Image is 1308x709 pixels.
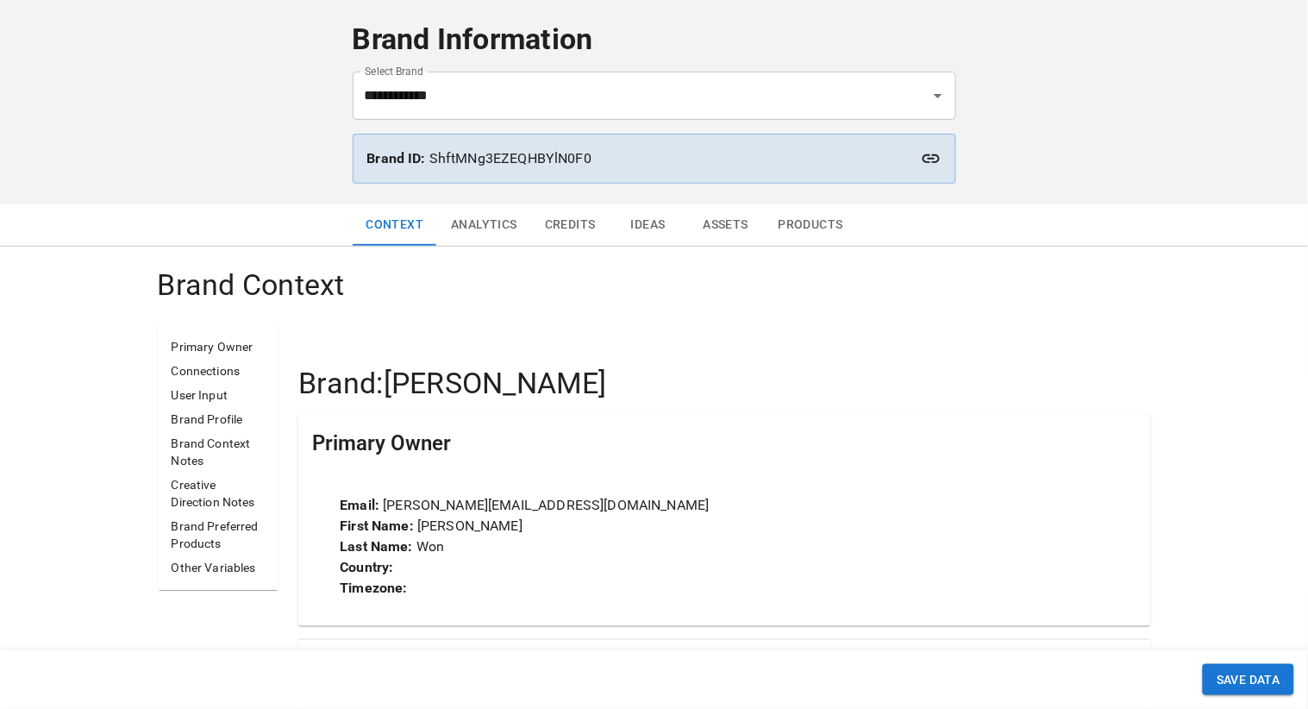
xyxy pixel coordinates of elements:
strong: Email: [340,497,379,513]
button: SAVE DATA [1203,664,1294,696]
strong: Last Name: [340,538,413,555]
button: Credits [531,204,610,246]
div: Connections [298,640,1150,688]
p: Brand Profile [172,411,265,428]
p: ShftMNg3EZEQHBYlN0F0 [367,148,942,169]
button: Open [926,84,950,108]
strong: Brand ID: [367,150,426,166]
p: Creative Direction Notes [172,476,265,511]
h5: Primary Owner [312,430,451,457]
strong: First Name: [340,518,414,534]
p: [PERSON_NAME][EMAIL_ADDRESS][DOMAIN_NAME] [340,495,1109,516]
button: Products [765,204,857,246]
button: Ideas [610,204,687,246]
p: Won [340,536,1109,557]
p: Other Variables [172,559,265,576]
p: User Input [172,386,265,404]
strong: Country: [340,559,393,575]
p: Connections [172,362,265,380]
button: Context [353,204,438,246]
h4: Brand: [PERSON_NAME] [298,366,1150,402]
button: Analytics [437,204,531,246]
div: Primary Owner [298,412,1150,474]
p: Brand Context Notes [172,435,265,469]
label: Select Brand [365,64,423,78]
h4: Brand Context [158,267,1151,304]
p: Brand Preferred Products [172,518,265,552]
button: Assets [687,204,765,246]
h4: Brand Information [353,22,956,58]
strong: Timezone: [340,580,407,596]
p: [PERSON_NAME] [340,516,1109,536]
p: Primary Owner [172,338,265,355]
